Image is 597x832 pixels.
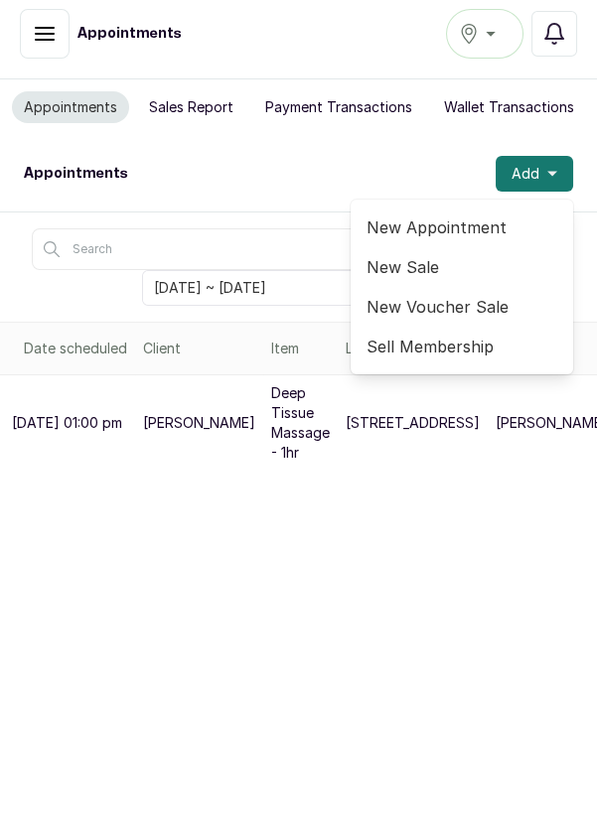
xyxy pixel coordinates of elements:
[512,164,539,184] span: Add
[24,164,128,184] h1: Appointments
[24,339,127,358] div: Date scheduled
[143,271,433,305] input: Select date
[12,413,122,433] p: [DATE] 01:00 pm
[351,200,573,374] div: Add
[137,91,245,123] button: Sales Report
[143,339,255,358] div: Client
[253,91,424,123] button: Payment Transactions
[346,339,480,358] div: Location
[432,91,586,123] button: Wallet Transactions
[271,383,330,463] p: Deep Tissue Massage - 1hr
[367,215,557,239] span: New Appointment
[367,255,557,279] span: New Sale
[12,91,129,123] button: Appointments
[32,228,496,270] input: Search
[367,295,557,319] span: New Voucher Sale
[143,413,255,433] p: [PERSON_NAME]
[496,156,573,192] button: Add
[271,339,330,358] div: Item
[77,24,182,44] h1: Appointments
[346,413,480,433] p: [STREET_ADDRESS]
[367,335,557,358] span: Sell Membership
